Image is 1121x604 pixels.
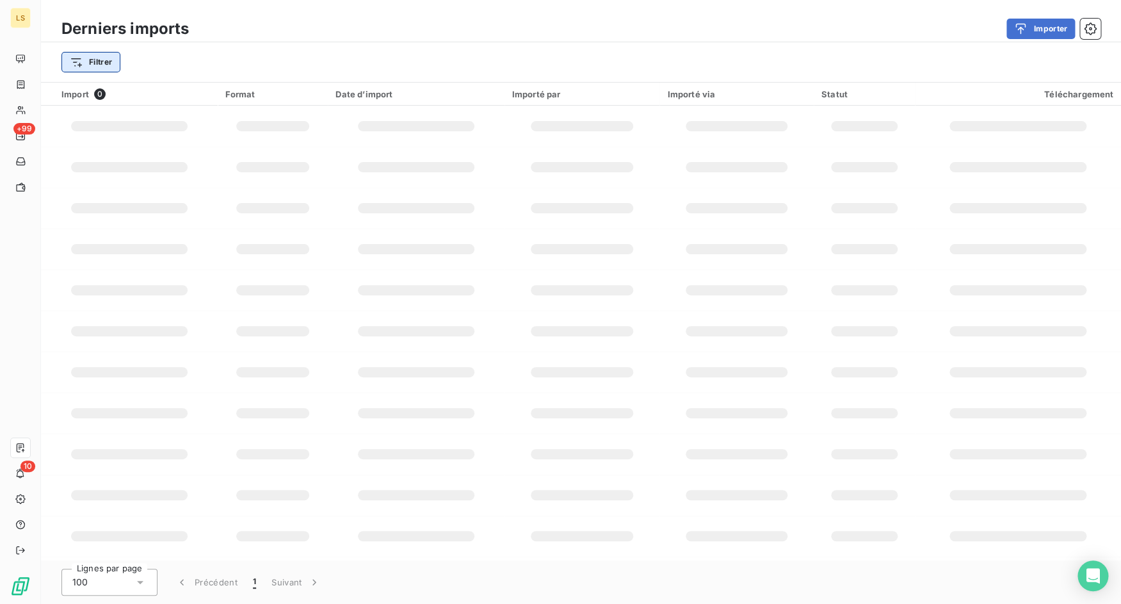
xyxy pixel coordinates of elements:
[10,576,31,596] img: Logo LeanPay
[245,569,264,596] button: 1
[335,89,496,99] div: Date d’import
[168,569,245,596] button: Précédent
[94,88,106,100] span: 0
[923,89,1113,99] div: Téléchargement
[225,89,321,99] div: Format
[10,8,31,28] div: LS
[1006,19,1075,39] button: Importer
[821,89,907,99] div: Statut
[61,88,210,100] div: Import
[512,89,652,99] div: Importé par
[72,576,88,589] span: 100
[253,576,256,589] span: 1
[20,461,35,472] span: 10
[13,123,35,135] span: +99
[61,17,189,40] h3: Derniers imports
[61,52,120,72] button: Filtrer
[264,569,328,596] button: Suivant
[1077,560,1108,591] div: Open Intercom Messenger
[667,89,805,99] div: Importé via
